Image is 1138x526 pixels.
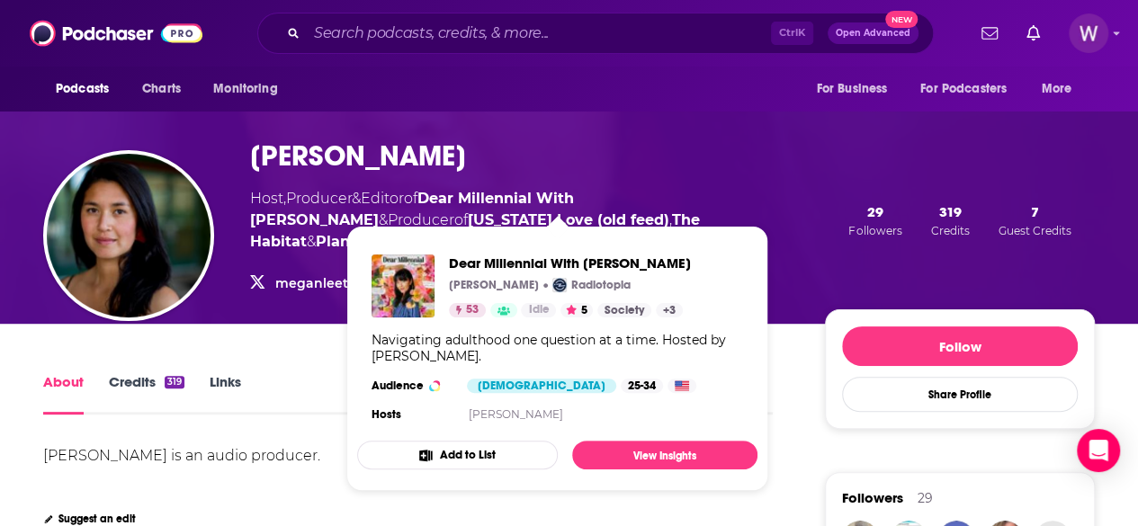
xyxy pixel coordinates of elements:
[621,379,663,393] div: 25-34
[993,202,1077,238] button: 7Guest Credits
[528,301,549,319] span: Idle
[926,202,975,238] button: 319Credits
[165,376,184,388] div: 319
[918,490,933,506] div: 29
[842,377,1078,412] button: Share Profile
[372,407,401,422] h4: Hosts
[836,29,910,38] span: Open Advanced
[43,513,136,525] a: Suggest an edit
[47,154,211,317] img: Megan Tan
[1029,72,1095,106] button: open menu
[449,254,691,272] span: Dear Millennial With [PERSON_NAME]
[1042,76,1072,102] span: More
[210,373,241,415] a: Links
[1069,13,1108,53] button: Show profile menu
[56,76,109,102] span: Podcasts
[572,441,757,469] a: View Insights
[250,190,283,207] span: Host
[931,224,970,237] span: Credits
[669,211,672,228] span: ,
[357,441,558,469] button: Add to List
[803,72,910,106] button: open menu
[920,76,1007,102] span: For Podcasters
[1019,18,1047,49] a: Show notifications dropdown
[848,224,901,237] span: Followers
[449,278,539,292] p: [PERSON_NAME]
[885,11,918,28] span: New
[552,278,567,292] img: Radiotopia
[379,211,388,228] span: &
[468,407,562,421] a: [PERSON_NAME]
[388,211,454,228] span: Producer
[307,19,771,48] input: Search podcasts, credits, & more...
[307,233,316,250] span: &
[939,203,962,220] span: 319
[1069,13,1108,53] span: Logged in as williammwhite
[571,278,631,292] p: Radiotopia
[449,254,691,272] a: Dear Millennial With Megan Tan
[468,211,669,228] a: California Love (old feed)
[454,211,669,228] span: of
[43,373,84,415] a: About
[275,275,365,291] a: meganleetan
[816,76,887,102] span: For Business
[909,72,1033,106] button: open menu
[999,224,1071,237] span: Guest Credits
[352,190,361,207] span: &
[828,22,918,44] button: Open AdvancedNew
[842,326,1078,366] button: Follow
[257,13,934,54] div: Search podcasts, credits, & more...
[250,190,574,228] span: of
[250,138,466,174] h1: [PERSON_NAME]
[1031,203,1039,220] span: 7
[560,303,593,317] button: 5
[974,18,1005,49] a: Show notifications dropdown
[521,303,556,317] a: Idle
[142,76,181,102] span: Charts
[130,72,192,106] a: Charts
[201,72,300,106] button: open menu
[30,16,202,50] img: Podchaser - Follow, Share and Rate Podcasts
[552,278,631,292] a: RadiotopiaRadiotopia
[771,22,813,45] span: Ctrl K
[467,379,616,393] div: [DEMOGRAPHIC_DATA]
[286,190,352,207] span: Producer
[867,203,883,220] span: 29
[842,489,903,506] span: Followers
[372,379,453,393] h3: Audience
[283,190,286,207] span: ,
[109,373,184,415] a: Credits319
[43,447,320,464] div: [PERSON_NAME] is an audio producer.
[213,76,277,102] span: Monitoring
[656,303,683,317] a: +3
[597,303,651,317] a: Society
[361,190,404,207] span: Editor
[1069,13,1108,53] img: User Profile
[316,233,420,250] a: Planet Money
[43,72,132,106] button: open menu
[843,202,907,238] button: 29Followers
[449,303,486,317] a: 53
[1077,429,1120,472] div: Open Intercom Messenger
[372,332,743,364] div: Navigating adulthood one question at a time. Hosted by [PERSON_NAME].
[372,254,435,317] img: Dear Millennial With Megan Tan
[466,301,479,319] span: 53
